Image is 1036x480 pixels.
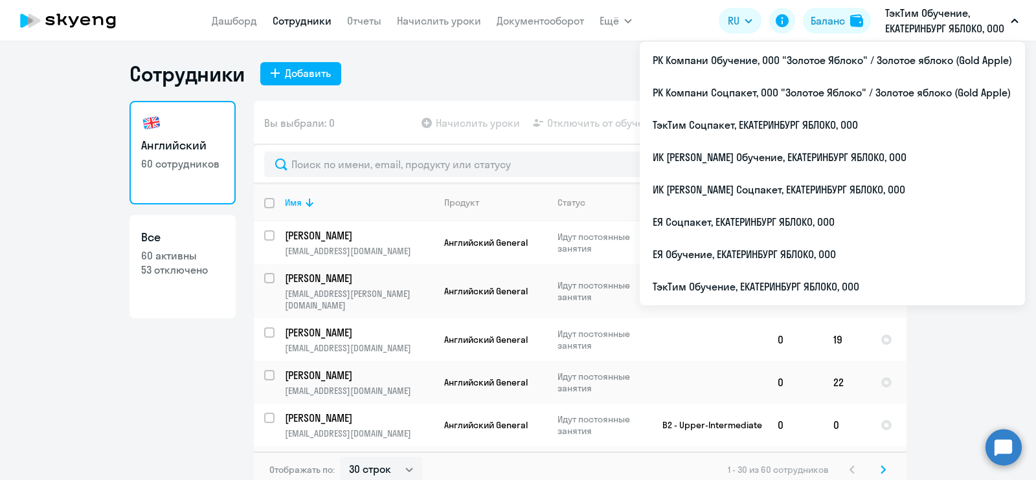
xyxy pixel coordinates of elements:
[767,361,823,404] td: 0
[640,41,1025,305] ul: Ещё
[141,248,224,263] p: 60 активны
[285,428,433,439] p: [EMAIL_ADDRESS][DOMAIN_NAME]
[141,137,224,154] h3: Английский
[823,404,870,446] td: 0
[557,231,646,254] p: Идут постоянные занятия
[728,464,829,475] span: 1 - 30 из 60 сотрудников
[557,371,646,394] p: Идут постоянные занятия
[647,404,767,446] td: B2 - Upper-Intermediate
[444,197,479,208] div: Продукт
[811,13,845,28] div: Баланс
[728,13,739,28] span: RU
[557,328,646,351] p: Идут постоянные занятия
[600,13,619,28] span: Ещё
[285,368,431,382] p: [PERSON_NAME]
[444,376,528,388] span: Английский General
[557,413,646,437] p: Идут постоянные занятия
[557,279,646,303] p: Идут постоянные занятия
[444,285,528,297] span: Английский General
[285,197,433,208] div: Имя
[129,61,245,87] h1: Сотрудники
[285,411,431,425] p: [PERSON_NAME]
[141,263,224,277] p: 53 отключено
[285,368,433,382] a: [PERSON_NAME]
[285,288,433,311] p: [EMAIL_ADDRESS][PERSON_NAME][DOMAIN_NAME]
[600,8,632,34] button: Ещё
[129,101,236,204] a: Английский60 сотрудников
[850,14,863,27] img: balance
[129,215,236,318] a: Все60 активны53 отключено
[212,14,257,27] a: Дашборд
[885,5,1006,36] p: ТэкТим Обучение, ЕКАТЕРИНБУРГ ЯБЛОКО, ООО
[285,271,433,285] a: [PERSON_NAME]
[285,385,433,397] p: [EMAIL_ADDRESS][DOMAIN_NAME]
[444,419,528,431] span: Английский General
[285,197,302,208] div: Имя
[767,404,823,446] td: 0
[273,14,332,27] a: Сотрудники
[264,115,335,131] span: Вы выбрали: 0
[285,228,433,243] a: [PERSON_NAME]
[285,271,431,285] p: [PERSON_NAME]
[285,65,331,81] div: Добавить
[767,318,823,361] td: 0
[141,157,224,171] p: 60 сотрудников
[285,245,433,257] p: [EMAIL_ADDRESS][DOMAIN_NAME]
[285,228,431,243] p: [PERSON_NAME]
[879,5,1025,36] button: ТэкТим Обучение, ЕКАТЕРИНБУРГ ЯБЛОКО, ООО
[823,318,870,361] td: 19
[347,14,381,27] a: Отчеты
[823,361,870,404] td: 22
[719,8,761,34] button: RU
[557,197,585,208] div: Статус
[444,334,528,345] span: Английский General
[285,325,433,340] a: [PERSON_NAME]
[444,237,528,248] span: Английский General
[264,151,896,177] input: Поиск по имени, email, продукту или статусу
[269,464,335,475] span: Отображать по:
[803,8,871,34] button: Балансbalance
[141,113,162,133] img: english
[260,62,341,85] button: Добавить
[141,229,224,246] h3: Все
[497,14,584,27] a: Документооборот
[285,411,433,425] a: [PERSON_NAME]
[285,325,431,340] p: [PERSON_NAME]
[397,14,481,27] a: Начислить уроки
[285,342,433,354] p: [EMAIL_ADDRESS][DOMAIN_NAME]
